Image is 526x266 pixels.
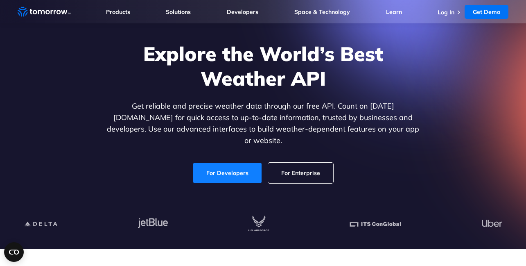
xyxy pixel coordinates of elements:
p: Get reliable and precise weather data through our free API. Count on [DATE][DOMAIN_NAME] for quic... [105,100,421,146]
a: For Developers [193,163,262,183]
a: For Enterprise [268,163,333,183]
a: Home link [18,6,71,18]
a: Products [106,8,130,16]
a: Log In [438,9,454,16]
h1: Explore the World’s Best Weather API [105,41,421,91]
a: Space & Technology [294,8,350,16]
a: Learn [386,8,402,16]
button: Open CMP widget [4,242,24,262]
a: Solutions [166,8,191,16]
a: Get Demo [465,5,508,19]
a: Developers [227,8,258,16]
